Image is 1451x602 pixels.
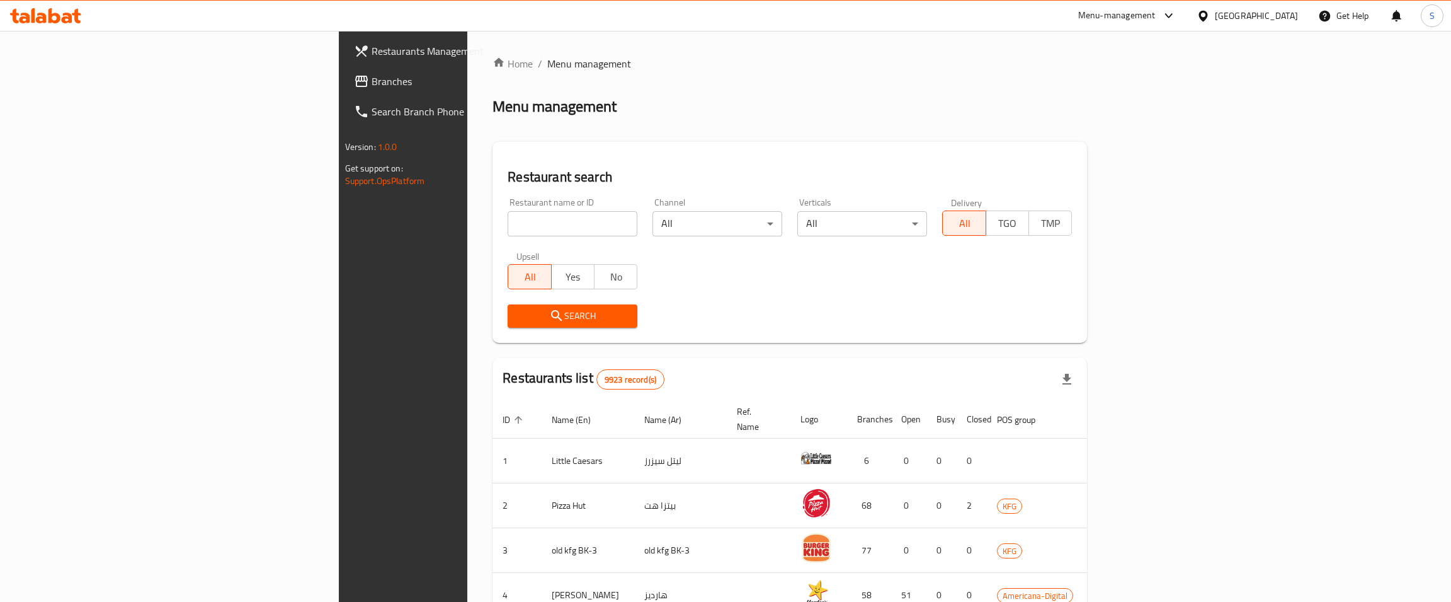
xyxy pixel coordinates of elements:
[951,198,982,207] label: Delivery
[737,404,775,434] span: Ref. Name
[847,400,891,439] th: Branches
[891,528,926,573] td: 0
[926,400,957,439] th: Busy
[800,532,832,564] img: old kfg BK-3
[986,211,1029,236] button: TGO
[344,66,581,96] a: Branches
[997,412,1052,427] span: POS group
[372,104,571,119] span: Search Branch Phone
[508,168,1072,187] h2: Restaurant search
[372,43,571,59] span: Restaurants Management
[891,483,926,528] td: 0
[998,544,1021,559] span: KFG
[800,487,832,519] img: Pizza Hut
[552,412,607,427] span: Name (En)
[957,528,987,573] td: 0
[926,483,957,528] td: 0
[596,369,664,390] div: Total records count
[542,528,634,573] td: old kfg BK-3
[345,160,403,177] span: Get support on:
[847,528,891,573] td: 77
[518,308,627,324] span: Search
[634,483,727,528] td: بيتزا هت
[344,96,581,127] a: Search Branch Phone
[790,400,847,439] th: Logo
[508,211,637,236] input: Search for restaurant name or ID..
[513,268,546,286] span: All
[542,439,634,483] td: Little Caesars
[1215,9,1298,23] div: [GEOGRAPHIC_DATA]
[926,528,957,573] td: 0
[957,439,987,483] td: 0
[378,139,397,155] span: 1.0.0
[1028,211,1072,236] button: TMP
[948,214,981,233] span: All
[847,483,891,528] td: 68
[503,412,526,427] span: ID
[503,369,664,390] h2: Restaurants list
[372,74,571,89] span: Branches
[797,211,927,236] div: All
[344,36,581,66] a: Restaurants Management
[800,443,832,474] img: Little Caesars
[957,483,987,528] td: 2
[634,439,727,483] td: ليتل سيزرز
[594,264,637,289] button: No
[634,528,727,573] td: old kfg BK-3
[345,139,376,155] span: Version:
[551,264,595,289] button: Yes
[1078,8,1156,23] div: Menu-management
[1052,364,1082,395] div: Export file
[508,264,551,289] button: All
[600,268,632,286] span: No
[542,483,634,528] td: Pizza Hut
[644,412,698,427] span: Name (Ar)
[847,439,891,483] td: 6
[597,374,664,386] span: 9923 record(s)
[516,252,540,260] label: Upsell
[991,214,1024,233] span: TGO
[557,268,589,286] span: Yes
[508,304,637,328] button: Search
[926,439,957,483] td: 0
[957,400,987,439] th: Closed
[492,56,1087,71] nav: breadcrumb
[652,211,782,236] div: All
[345,173,425,189] a: Support.OpsPlatform
[547,56,631,71] span: Menu management
[891,400,926,439] th: Open
[1430,9,1435,23] span: S
[891,439,926,483] td: 0
[1034,214,1067,233] span: TMP
[942,211,986,236] button: All
[998,499,1021,514] span: KFG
